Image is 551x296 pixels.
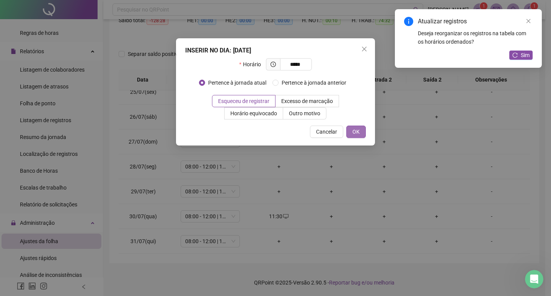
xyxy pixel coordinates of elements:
[361,46,367,52] span: close
[239,58,266,70] label: Horário
[310,126,343,138] button: Cancelar
[358,43,370,55] button: Close
[218,98,269,104] span: Esqueceu de registrar
[281,98,333,104] span: Excesso de marcação
[521,51,530,59] span: Sim
[418,17,533,26] div: Atualizar registros
[279,78,349,87] span: Pertence à jornada anterior
[230,110,277,116] span: Horário equivocado
[316,128,337,136] span: Cancelar
[289,110,320,116] span: Outro motivo
[185,46,366,55] div: INSERIR NO DIA : [DATE]
[418,29,533,46] div: Deseja reorganizar os registros na tabela com os horários ordenados?
[271,62,276,67] span: clock-circle
[512,52,518,58] span: reload
[346,126,366,138] button: OK
[509,51,533,60] button: Sim
[205,78,269,87] span: Pertence à jornada atual
[352,128,360,136] span: OK
[524,17,533,25] a: Close
[525,270,543,288] iframe: Intercom live chat
[404,17,413,26] span: info-circle
[526,18,531,24] span: close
